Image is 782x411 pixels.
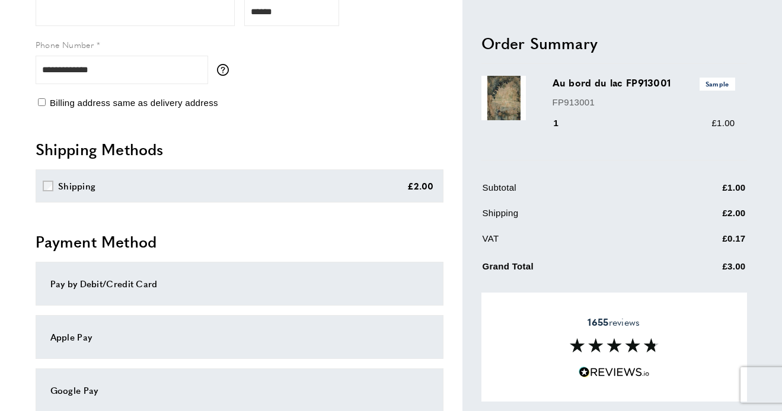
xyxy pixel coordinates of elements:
td: Shipping [483,206,663,229]
div: £2.00 [407,179,434,193]
span: Billing address same as delivery address [50,98,218,108]
td: Subtotal [483,181,663,204]
td: £2.00 [664,206,746,229]
span: Sample [700,78,735,90]
span: Phone Number [36,38,94,50]
strong: 1655 [588,315,608,329]
img: Reviews section [570,338,659,352]
div: Shipping [58,179,95,193]
div: Google Pay [50,383,429,397]
div: Apple Pay [50,330,429,344]
h2: Order Summary [481,32,747,53]
div: Pay by Debit/Credit Card [50,277,429,291]
img: Au bord du lac FP913001 [481,76,526,120]
div: 1 [553,116,576,130]
td: Grand Total [483,257,663,282]
p: FP913001 [553,95,735,109]
span: reviews [588,316,640,328]
input: Billing address same as delivery address [38,98,46,106]
td: VAT [483,232,663,255]
td: £1.00 [664,181,746,204]
h2: Shipping Methods [36,139,443,160]
h2: Payment Method [36,231,443,252]
td: £3.00 [664,257,746,282]
button: More information [217,64,235,76]
img: Reviews.io 5 stars [579,367,650,378]
td: £0.17 [664,232,746,255]
span: £1.00 [711,118,735,128]
h3: Au bord du lac FP913001 [553,76,735,90]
